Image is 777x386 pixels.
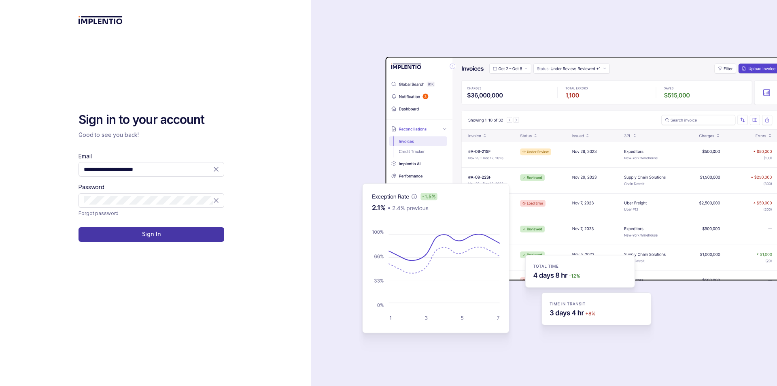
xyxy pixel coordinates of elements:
[79,131,224,139] p: Good to see you back!
[79,183,104,191] label: Password
[142,230,161,238] p: Sign In
[79,112,224,128] h2: Sign in to your account
[79,209,119,218] p: Forgot password
[79,209,119,218] a: Link Forgot password
[79,16,123,24] img: logo
[79,152,91,160] label: Email
[79,227,224,242] button: Sign In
